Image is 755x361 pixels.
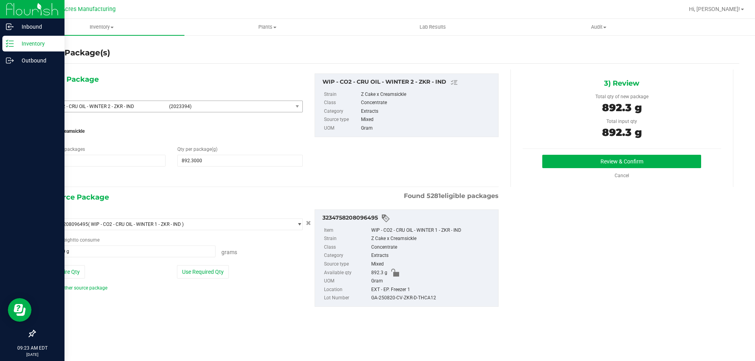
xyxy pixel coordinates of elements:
[184,19,350,35] a: Plants
[4,345,61,352] p: 09:23 AM EDT
[6,40,14,48] inline-svg: Inventory
[542,155,701,168] button: Review & Confirm
[178,155,302,166] input: 892.3000
[361,115,494,124] div: Mixed
[41,191,109,203] span: 2) Source Package
[6,57,14,64] inline-svg: Outbound
[41,246,215,257] input: 892.3000 g
[324,235,370,243] label: Strain
[41,285,107,291] a: Add another source package
[371,269,387,277] span: 892.3 g
[19,24,184,31] span: Inventory
[177,265,229,279] button: Use Required Qty
[404,191,499,201] span: Found eligible packages
[324,99,359,107] label: Class
[41,155,165,166] input: 1
[371,286,494,294] div: EXT - EP. Freezer 1
[324,90,359,99] label: Strain
[324,277,370,286] label: UOM
[41,73,99,85] span: 1) New Package
[324,226,370,235] label: Item
[45,6,116,13] span: Green Acres Manufacturing
[60,237,74,243] span: weight
[324,294,370,302] label: Lot Number
[516,19,681,35] a: Audit
[361,90,494,99] div: Z Cake x Creamsickle
[602,126,642,139] span: 892.3 g
[371,243,494,252] div: Concentrate
[324,286,370,294] label: Location
[602,101,642,114] span: 892.3 g
[324,269,370,277] label: Available qty
[19,19,184,35] a: Inventory
[606,119,637,124] span: Total input qty
[4,352,61,357] p: [DATE]
[14,39,61,48] p: Inventory
[304,218,313,229] button: Cancel button
[293,219,302,230] span: select
[324,243,370,252] label: Class
[322,78,494,87] div: WIP - CO2 - CRU OIL - WINTER 2 - ZKR - IND
[371,251,494,260] div: Extracts
[41,125,303,137] span: Z Cake x Creamsickle
[324,115,359,124] label: Source type
[41,237,99,243] span: Package to consume
[409,24,457,31] span: Lab Results
[324,107,359,116] label: Category
[293,101,302,112] span: select
[35,47,110,59] h4: Create Package(s)
[324,124,359,133] label: UOM
[516,24,681,31] span: Audit
[44,104,164,109] span: WIP - CO2 - CRU OIL - WINTER 2 - ZKR - IND
[212,147,217,152] span: (g)
[371,277,494,286] div: Gram
[177,147,217,152] span: Qty per package
[427,192,441,200] span: 5281
[6,23,14,31] inline-svg: Inbound
[371,260,494,269] div: Mixed
[371,294,494,302] div: GA-250820-CV-ZKR-D-THCA12
[361,99,494,107] div: Concentrate
[14,56,61,65] p: Outbound
[322,214,494,223] div: 3234758208096495
[689,6,740,12] span: Hi, [PERSON_NAME]!
[350,19,516,35] a: Lab Results
[8,298,31,322] iframe: Resource center
[371,235,494,243] div: Z Cake x Creamsickle
[615,173,629,178] a: Cancel
[185,24,350,31] span: Plants
[595,94,648,99] span: Total qty of new package
[371,226,494,235] div: WIP - CO2 - CRU OIL - WINTER 1 - ZKR - IND
[14,22,61,31] p: Inbound
[221,249,237,255] span: Grams
[44,222,88,227] span: 3234758208096495
[169,104,289,109] span: (2023394)
[361,107,494,116] div: Extracts
[88,222,184,227] span: ( WIP - CO2 - CRU OIL - WINTER 1 - ZKR - IND )
[324,251,370,260] label: Category
[324,260,370,269] label: Source type
[604,77,639,89] span: 3) Review
[361,124,494,133] div: Gram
